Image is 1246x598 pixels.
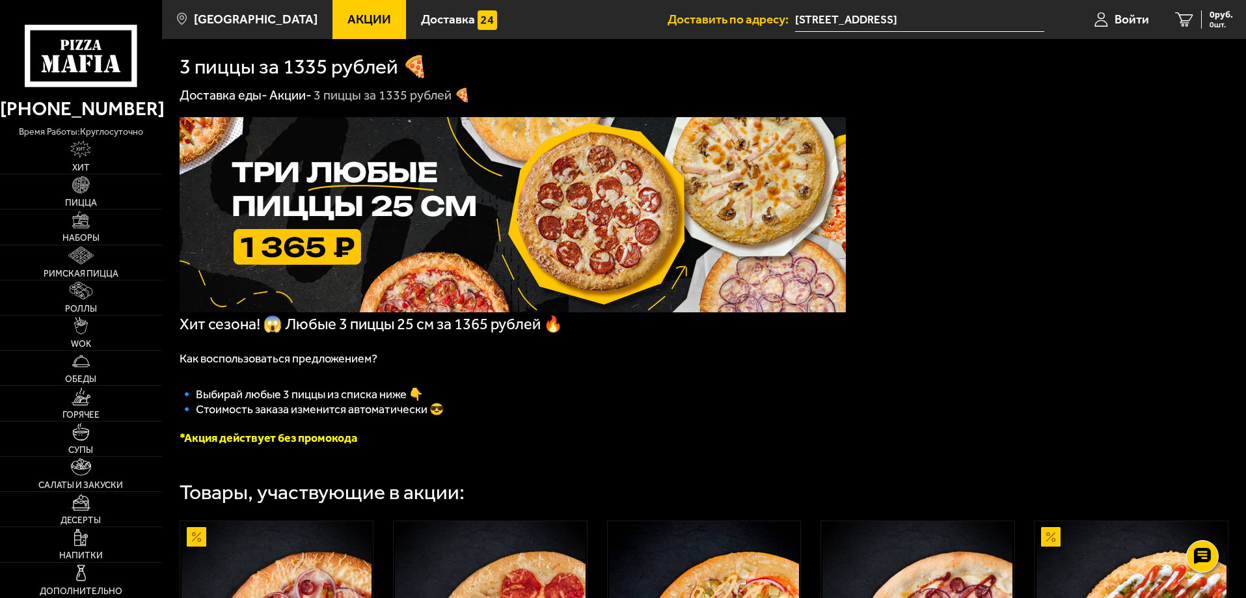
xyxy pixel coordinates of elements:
[180,402,444,416] span: 🔹 Стоимость заказа изменится автоматически 😎
[59,551,103,560] span: Напитки
[1115,13,1149,25] span: Войти
[795,8,1044,32] span: проспект Большевиков, 3
[65,198,97,208] span: Пицца
[180,315,563,333] span: Хит сезона! 😱 Любые 3 пиццы 25 см за 1365 рублей 🔥
[795,8,1044,32] input: Ваш адрес доставки
[62,411,100,420] span: Горячее
[187,527,206,547] img: Акционный
[65,375,96,384] span: Обеды
[314,87,470,104] div: 3 пиццы за 1335 рублей 🍕
[1210,10,1233,20] span: 0 руб.
[1210,21,1233,29] span: 0 шт.
[62,234,100,243] span: Наборы
[68,446,93,455] span: Супы
[61,516,101,525] span: Десерты
[180,431,357,445] font: *Акция действует без промокода
[72,163,90,172] span: Хит
[180,482,465,503] div: Товары, участвующие в акции:
[180,117,846,312] img: 1024x1024
[180,87,267,103] a: Доставка еды-
[421,13,475,25] span: Доставка
[44,269,118,279] span: Римская пицца
[40,587,122,596] span: Дополнительно
[194,13,318,25] span: [GEOGRAPHIC_DATA]
[71,340,91,349] span: WOK
[180,57,428,77] h1: 3 пиццы за 1335 рублей 🍕
[1041,527,1061,547] img: Акционный
[180,387,423,401] span: 🔹﻿ Выбирай любые 3 пиццы из списка ниже 👇
[347,13,391,25] span: Акции
[180,351,377,366] span: Как воспользоваться предложением?
[65,305,97,314] span: Роллы
[668,13,795,25] span: Доставить по адресу:
[478,10,497,30] img: 15daf4d41897b9f0e9f617042186c801.svg
[269,87,312,103] a: Акции-
[38,481,123,490] span: Салаты и закуски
